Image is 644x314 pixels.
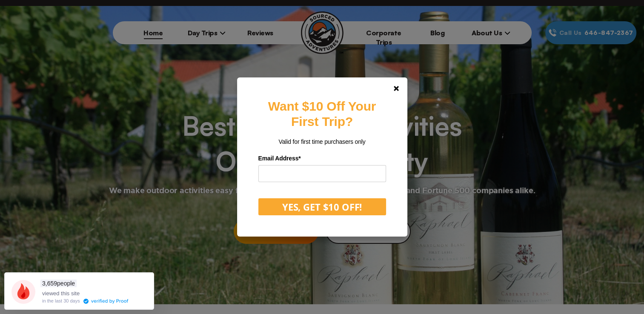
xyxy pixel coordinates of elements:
span: people [40,280,77,287]
span: Required [298,155,301,162]
span: viewed this site [42,290,80,297]
strong: Want $10 Off Your First Trip? [268,99,376,128]
a: Close [386,78,406,99]
span: 3,659 [42,280,57,287]
label: Email Address [258,152,386,165]
button: YES, GET $10 OFF! [258,198,386,215]
div: in the last 30 days [42,299,80,303]
span: Valid for first time purchasers only [278,138,365,145]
